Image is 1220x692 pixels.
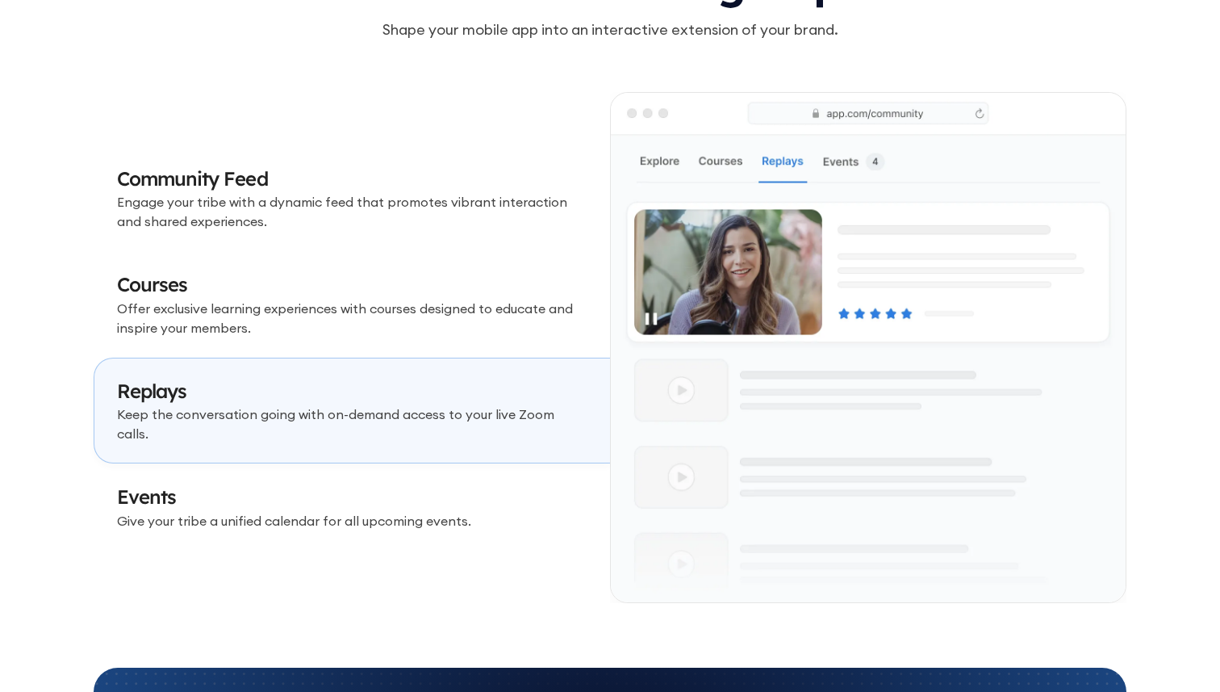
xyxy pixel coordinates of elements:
h3: Replays [117,378,587,405]
p: Offer exclusive learning experiences with courses designed to educate and inspire your members. [117,299,587,338]
h3: Courses [117,271,587,299]
img: An illustration of Replays [611,93,1126,602]
p: Keep the conversation going with on-demand access to your live Zoom calls. [117,405,587,443]
h3: Community Feed [117,166,587,193]
p: Give your tribe a unified calendar for all upcoming events. [117,511,587,531]
h3: Events [117,484,587,511]
p: Engage your tribe with a dynamic feed that promotes vibrant interaction and shared experiences. [117,192,587,231]
p: Shape your mobile app into an interactive extension of your brand. [94,19,1126,40]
